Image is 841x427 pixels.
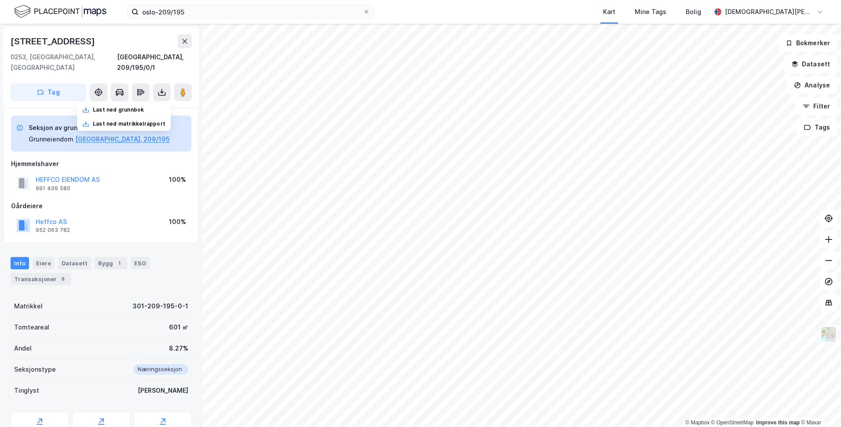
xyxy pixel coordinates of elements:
img: logo.f888ab2527a4732fd821a326f86c7f29.svg [14,4,106,19]
div: Kart [603,7,615,17]
div: Eiere [33,257,55,269]
div: Seksjonstype [14,364,56,375]
input: Søk på adresse, matrikkel, gårdeiere, leietakere eller personer [139,5,363,18]
div: Tomteareal [14,322,49,333]
button: Datasett [784,55,837,73]
div: Grunneiendom [29,134,73,145]
div: [DEMOGRAPHIC_DATA][PERSON_NAME] [725,7,813,17]
div: 301-209-195-0-1 [132,301,188,311]
div: 8 [59,275,67,283]
div: Bygg [95,257,127,269]
a: Improve this map [756,420,800,426]
iframe: Chat Widget [797,385,841,427]
div: Info [11,257,29,269]
div: Seksjon av grunneiendom [29,123,170,133]
div: 8.27% [169,343,188,354]
div: Bolig [686,7,701,17]
button: Tags [797,119,837,136]
button: Tag [11,83,86,101]
div: Datasett [58,257,91,269]
div: Hjemmelshaver [11,159,191,169]
div: Last ned grunnbok [93,106,144,113]
div: 100% [169,217,186,227]
div: [STREET_ADDRESS] [11,34,97,48]
button: Bokmerker [778,34,837,52]
img: Z [820,326,837,343]
div: Transaksjoner [11,273,71,285]
div: 601 ㎡ [169,322,188,333]
div: 100% [169,174,186,185]
div: Andel [14,343,32,354]
div: [GEOGRAPHIC_DATA], 209/195/0/1 [117,52,192,73]
a: Mapbox [685,420,709,426]
button: Filter [795,98,837,115]
div: Kontrollprogram for chat [797,385,841,427]
div: 991 409 580 [36,185,70,192]
button: Analyse [786,76,837,94]
div: Tinglyst [14,385,39,396]
div: ESG [131,257,150,269]
div: 1 [115,259,124,268]
div: Gårdeiere [11,201,191,211]
button: [GEOGRAPHIC_DATA], 209/195 [75,134,170,145]
div: 952 063 782 [36,227,70,234]
div: Last ned matrikkelrapport [93,120,165,127]
div: [PERSON_NAME] [138,385,188,396]
div: Mine Tags [635,7,666,17]
div: Matrikkel [14,301,43,311]
a: OpenStreetMap [711,420,754,426]
div: 0253, [GEOGRAPHIC_DATA], [GEOGRAPHIC_DATA] [11,52,117,73]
